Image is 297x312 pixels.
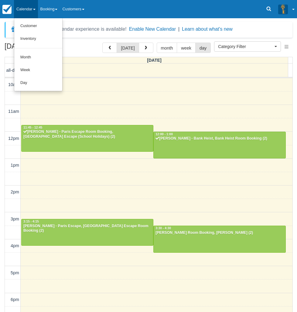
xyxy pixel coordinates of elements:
[20,26,127,33] div: A new Booking Calendar experience is available!
[8,136,19,141] span: 12pm
[11,217,19,221] span: 3pm
[147,58,162,63] span: [DATE]
[23,126,42,129] span: 11:45 - 12:45
[182,26,233,32] a: Learn about what's new
[153,132,285,158] a: 12:00 - 1:00[PERSON_NAME] - Bank Heist, Bank Heist Room Booking (2)
[155,227,171,230] span: 3:30 - 4:30
[117,43,139,53] button: [DATE]
[14,77,62,89] a: Day
[8,82,19,87] span: 10am
[155,231,284,235] div: [PERSON_NAME] Room Booking, [PERSON_NAME] (2)
[6,68,19,73] span: all-day
[14,20,62,33] a: Customer
[157,43,177,53] button: month
[14,18,63,91] ul: Calendar
[214,41,281,52] button: Category Filter
[21,219,153,246] a: 3:15 - 4:15[PERSON_NAME] - Paris Escape, [GEOGRAPHIC_DATA] Escape Room Booking (2)
[21,125,153,152] a: 11:45 - 12:45[PERSON_NAME] - Paris Escape Room Booking, [GEOGRAPHIC_DATA] Escape (School Holidays...
[2,5,12,14] img: checkfront-main-nav-mini-logo.png
[11,189,19,194] span: 2pm
[11,243,19,248] span: 4pm
[14,51,62,64] a: Month
[129,26,176,32] button: Enable New Calendar
[155,136,284,141] div: [PERSON_NAME] - Bank Heist, Bank Heist Room Booking (2)
[14,64,62,77] a: Week
[23,220,39,223] span: 3:15 - 4:15
[23,130,152,139] div: [PERSON_NAME] - Paris Escape Room Booking, [GEOGRAPHIC_DATA] Escape (School Holidays) (2)
[177,43,196,53] button: week
[178,26,179,32] span: |
[218,43,273,50] span: Category Filter
[11,270,19,275] span: 5pm
[5,43,81,54] h2: [DATE]
[11,297,19,302] span: 6pm
[195,43,211,53] button: day
[278,4,288,14] img: A3
[14,33,62,45] a: Inventory
[8,109,19,114] span: 11am
[23,224,152,234] div: [PERSON_NAME] - Paris Escape, [GEOGRAPHIC_DATA] Escape Room Booking (2)
[153,226,285,252] a: 3:30 - 4:30[PERSON_NAME] Room Booking, [PERSON_NAME] (2)
[155,133,173,136] span: 12:00 - 1:00
[11,163,19,168] span: 1pm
